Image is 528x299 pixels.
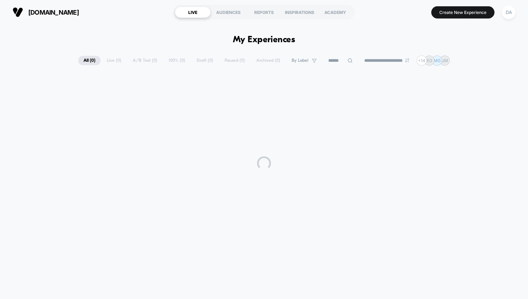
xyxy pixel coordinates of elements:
[427,58,432,63] p: EG
[431,6,494,18] button: Create New Experience
[211,7,246,18] div: AUDIENCES
[500,5,518,20] button: DA
[246,7,282,18] div: REPORTS
[10,7,81,18] button: [DOMAIN_NAME]
[434,58,441,63] p: MG
[282,7,317,18] div: INSPIRATIONS
[28,9,79,16] span: [DOMAIN_NAME]
[233,35,295,45] h1: My Experiences
[405,58,409,62] img: end
[78,56,101,65] span: All ( 0 )
[502,6,515,19] div: DA
[13,7,23,17] img: Visually logo
[417,55,427,66] div: + 14
[442,58,448,63] p: JM
[175,7,211,18] div: LIVE
[292,58,308,63] span: By Label
[317,7,353,18] div: ACADEMY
